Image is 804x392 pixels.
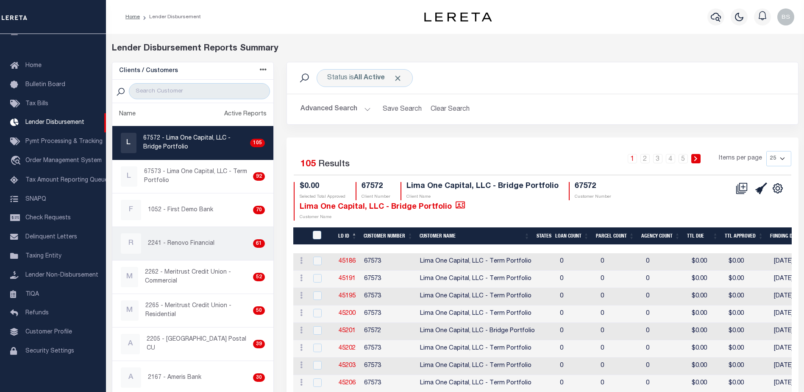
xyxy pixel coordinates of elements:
a: 45186 [339,258,356,264]
th: Ttl Due: activate to sort column ascending [684,227,722,245]
td: $0.00 [688,288,725,305]
a: 45203 [339,363,356,369]
div: M [121,300,139,321]
div: 92 [253,172,265,181]
label: Results [318,158,350,171]
span: Customer Profile [25,329,72,335]
th: Parcel Count: activate to sort column ascending [593,227,638,245]
a: 4 [666,154,675,163]
span: Lender Non-Disbursement [25,272,98,278]
th: LD ID: activate to sort column descending [335,227,360,245]
a: 45200 [339,311,356,316]
p: 2262 - Meritrust Credit Union - Commercial [145,268,249,286]
th: Customer Name: activate to sort column ascending [416,227,533,245]
p: Client Number [362,194,390,200]
td: 67573 [361,305,417,323]
td: Lima One Capital, LLC - Term Portfolio [417,340,538,358]
span: Security Settings [25,348,74,354]
span: Delinquent Letters [25,234,77,240]
td: $0.00 [725,271,771,288]
td: 0 [556,271,597,288]
td: 0 [643,271,688,288]
td: Lima One Capital, LLC - Term Portfolio [417,271,538,288]
td: 0 [597,323,643,340]
td: 67572 [361,323,417,340]
span: Lender Disbursement [25,120,84,126]
p: Client Name [406,194,559,200]
td: 0 [643,305,688,323]
th: Ttl Approved: activate to sort column ascending [721,227,767,245]
div: Status is [317,69,413,87]
p: Customer Number [575,194,611,200]
td: 0 [643,340,688,358]
a: 45202 [339,345,356,351]
td: $0.00 [688,305,725,323]
td: 0 [597,305,643,323]
h4: 67572 [575,182,611,191]
div: Lender Disbursement Reports Summary [112,42,798,55]
td: $0.00 [688,323,725,340]
a: L67572 - Lima One Capital, LLC - Bridge Portfolio105 [112,126,274,160]
th: States [533,227,552,245]
a: 45206 [339,380,356,386]
td: 67573 [361,288,417,305]
p: Selected Total Approved [300,194,345,200]
th: LDID [307,227,335,245]
td: 0 [556,340,597,358]
span: Items per page [719,154,762,163]
div: 39 [253,340,265,348]
td: 67573 [361,340,417,358]
p: 2265 - Meritrust Credit Union - Residential [145,302,250,319]
b: All Active [354,75,385,81]
span: TIQA [25,291,39,297]
h5: Clients / Customers [119,67,178,75]
td: $0.00 [725,340,771,358]
div: 30 [253,373,265,382]
a: M2265 - Meritrust Credit Union - Residential50 [112,294,274,327]
div: L [121,166,137,187]
a: 5 [679,154,688,163]
p: Customer Name [300,214,465,221]
td: $0.00 [688,253,725,271]
div: L [121,133,136,153]
td: 0 [597,271,643,288]
td: $0.00 [688,271,725,288]
span: Refunds [25,310,49,316]
td: $0.00 [725,358,771,375]
a: 45191 [339,276,356,282]
span: Tax Amount Reporting Queue [25,177,108,183]
div: F [121,200,141,220]
div: A [121,334,140,354]
img: svg+xml;base64,PHN2ZyB4bWxucz0iaHR0cDovL3d3dy53My5vcmcvMjAwMC9zdmciIHBvaW50ZXItZXZlbnRzPSJub25lIi... [777,8,794,25]
th: Customer Number: activate to sort column ascending [360,227,416,245]
h4: 67572 [362,182,390,191]
td: 0 [597,340,643,358]
button: Clear Search [427,101,473,118]
td: 67573 [361,271,417,288]
div: 61 [253,239,265,248]
td: 0 [556,253,597,271]
div: M [121,267,139,287]
li: Lender Disbursement [140,13,201,21]
span: Click to Remove [393,74,402,83]
td: Lima One Capital, LLC - Term Portfolio [417,305,538,323]
td: $0.00 [725,253,771,271]
td: Lima One Capital, LLC - Term Portfolio [417,358,538,375]
div: Active Reports [224,110,267,119]
div: 105 [250,139,265,147]
p: 2241 - Renovo Financial [148,239,214,248]
th: Loan Count: activate to sort column ascending [552,227,593,245]
p: 1052 - First Demo Bank [148,206,213,215]
button: Save Search [378,101,427,118]
a: 1 [628,154,637,163]
div: 50 [253,306,265,315]
a: 2 [640,154,650,163]
h4: Lima One Capital, LLC - Bridge Portfolio [406,182,559,191]
h4: $0.00 [300,182,345,191]
td: $0.00 [688,340,725,358]
span: SNAPQ [25,196,46,202]
td: 67573 [361,358,417,375]
td: Lima One Capital, LLC - Bridge Portfolio [417,323,538,340]
span: Order Management System [25,158,102,164]
td: 0 [643,358,688,375]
